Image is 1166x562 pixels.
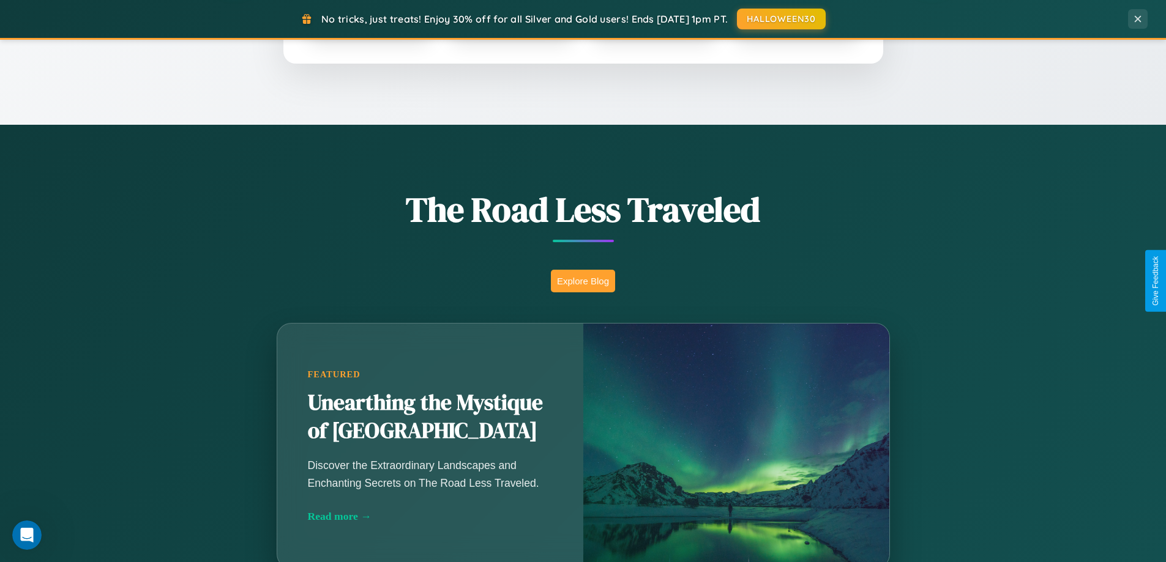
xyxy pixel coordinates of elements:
p: Discover the Extraordinary Landscapes and Enchanting Secrets on The Road Less Traveled. [308,457,553,491]
h2: Unearthing the Mystique of [GEOGRAPHIC_DATA] [308,389,553,445]
div: Give Feedback [1151,256,1160,306]
div: Read more → [308,510,553,523]
div: Featured [308,369,553,380]
h1: The Road Less Traveled [216,186,951,233]
button: Explore Blog [551,270,615,292]
iframe: Intercom live chat [12,520,42,550]
span: No tricks, just treats! Enjoy 30% off for all Silver and Gold users! Ends [DATE] 1pm PT. [321,13,728,25]
button: HALLOWEEN30 [737,9,826,29]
